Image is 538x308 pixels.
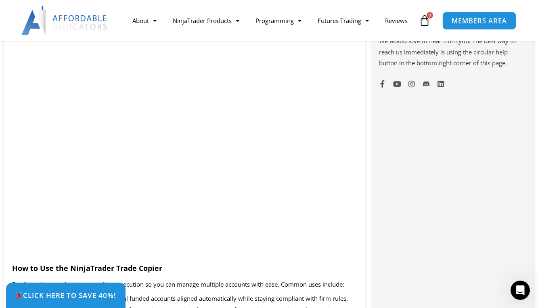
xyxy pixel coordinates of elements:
strong: How to Use the NinjaTrader Trade Copier [12,263,162,273]
span: MEMBERS AREA [452,17,507,24]
a: MEMBERS AREA [442,11,516,29]
nav: Menu [124,11,417,30]
span: 0 [427,12,433,19]
a: Programming [247,11,310,30]
iframe: Intercom live chat [511,281,530,300]
span: Duplicate Account Actions centralizes execution so you can manage multiple accounts with ease. Co... [12,280,344,288]
span: Click Here to save 40%! [15,292,116,299]
img: 🎉 [16,292,23,299]
a: NinjaTrader Products [165,11,247,30]
img: LogoAI | Affordable Indicators – NinjaTrader [21,6,108,35]
a: About [124,11,165,30]
p: We would love to hear from you! The best way to reach us immediately is using the circular help b... [379,35,528,69]
a: 🎉Click Here to save 40%! [6,283,126,308]
a: Reviews [377,11,416,30]
a: Futures Trading [310,11,377,30]
iframe: YouTube video player [12,44,357,252]
a: 0 [407,9,442,32]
